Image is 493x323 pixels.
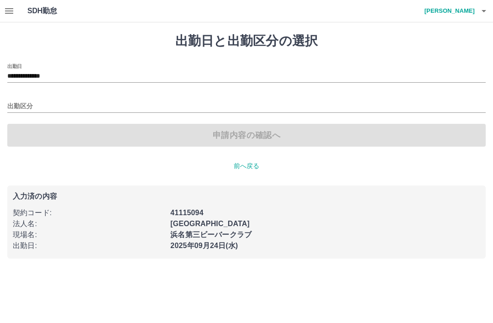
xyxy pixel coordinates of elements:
p: 入力済の内容 [13,193,480,200]
b: 浜名第三ビーバークラブ [170,231,252,238]
p: 出勤日 : [13,240,165,251]
h1: 出勤日と出勤区分の選択 [7,33,486,49]
b: [GEOGRAPHIC_DATA] [170,220,250,228]
b: 41115094 [170,209,203,217]
label: 出勤日 [7,63,22,69]
b: 2025年09月24日(水) [170,242,238,249]
p: 現場名 : [13,229,165,240]
p: 契約コード : [13,207,165,218]
p: 前へ戻る [7,161,486,171]
p: 法人名 : [13,218,165,229]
